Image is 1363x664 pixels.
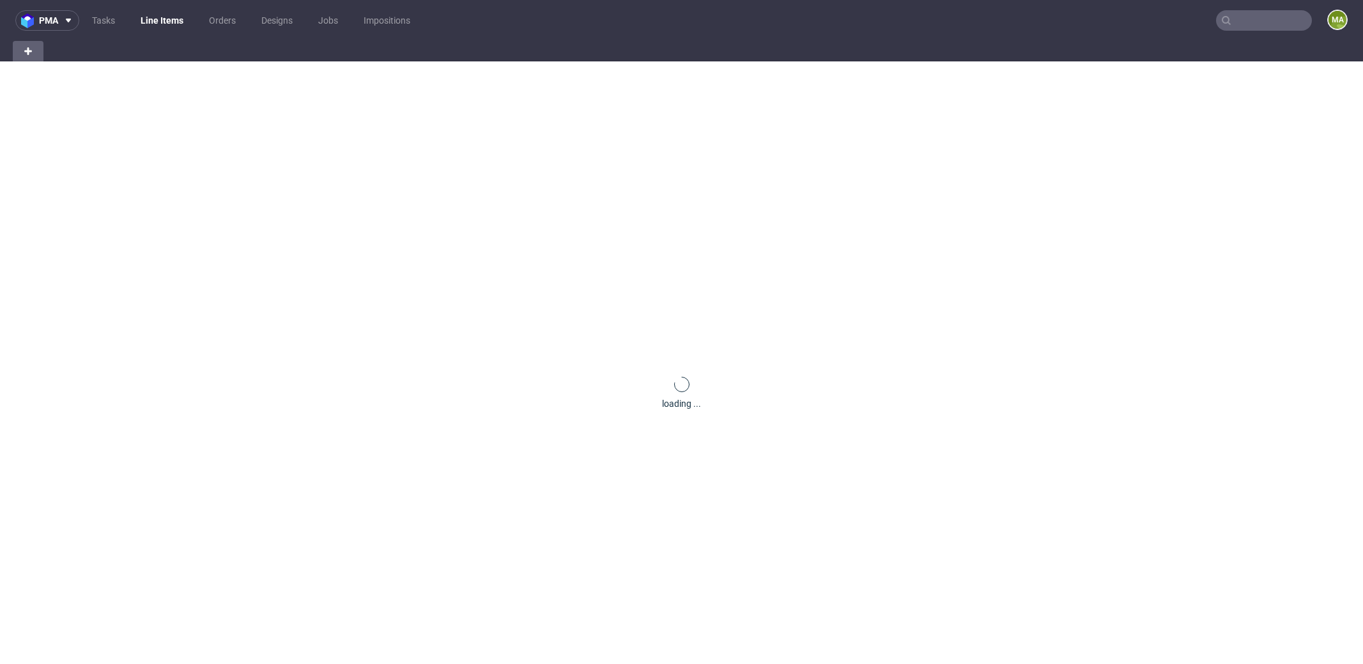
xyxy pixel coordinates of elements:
a: Impositions [356,10,418,31]
a: Designs [254,10,300,31]
img: logo [21,13,39,28]
a: Line Items [133,10,191,31]
a: Tasks [84,10,123,31]
div: loading ... [662,397,701,410]
figcaption: ma [1328,11,1346,29]
span: pma [39,16,58,25]
a: Orders [201,10,243,31]
a: Jobs [311,10,346,31]
button: pma [15,10,79,31]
